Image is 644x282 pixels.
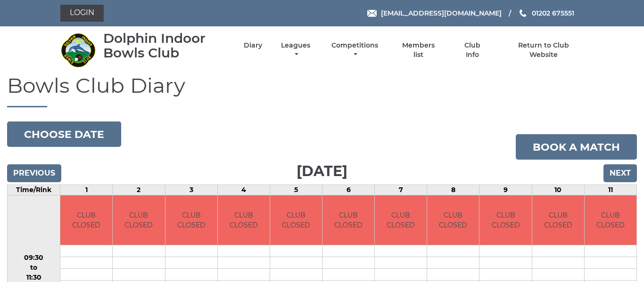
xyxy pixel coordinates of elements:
td: 8 [427,185,479,195]
a: Members list [397,41,440,59]
td: CLUB CLOSED [532,195,584,245]
td: CLUB CLOSED [585,195,636,245]
td: 9 [479,185,532,195]
a: Club Info [457,41,487,59]
a: Phone us 01202 675551 [518,8,574,18]
td: CLUB CLOSED [479,195,531,245]
a: Book a match [516,134,637,160]
img: Phone us [520,9,526,17]
td: 1 [60,185,113,195]
td: CLUB CLOSED [165,195,217,245]
td: CLUB CLOSED [60,195,112,245]
a: Return to Club Website [504,41,584,59]
img: Email [367,10,377,17]
td: 7 [375,185,427,195]
img: Dolphin Indoor Bowls Club [60,32,96,68]
td: 10 [532,185,584,195]
a: Email [EMAIL_ADDRESS][DOMAIN_NAME] [367,8,502,18]
td: CLUB CLOSED [218,195,270,245]
input: Next [603,164,637,182]
button: Choose date [7,121,121,147]
td: CLUB CLOSED [427,195,479,245]
a: Leagues [279,41,313,59]
a: Diary [244,41,262,50]
td: 4 [217,185,270,195]
td: 11 [584,185,636,195]
div: Dolphin Indoor Bowls Club [103,31,227,60]
a: Competitions [329,41,380,59]
td: 3 [165,185,217,195]
td: CLUB CLOSED [322,195,374,245]
td: CLUB CLOSED [270,195,322,245]
span: [EMAIL_ADDRESS][DOMAIN_NAME] [381,9,502,17]
td: 6 [322,185,375,195]
input: Previous [7,164,61,182]
span: 01202 675551 [532,9,574,17]
td: 5 [270,185,322,195]
a: Login [60,5,104,22]
td: CLUB CLOSED [113,195,165,245]
td: Time/Rink [8,185,60,195]
td: CLUB CLOSED [375,195,427,245]
h1: Bowls Club Diary [7,74,637,107]
td: 2 [113,185,165,195]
